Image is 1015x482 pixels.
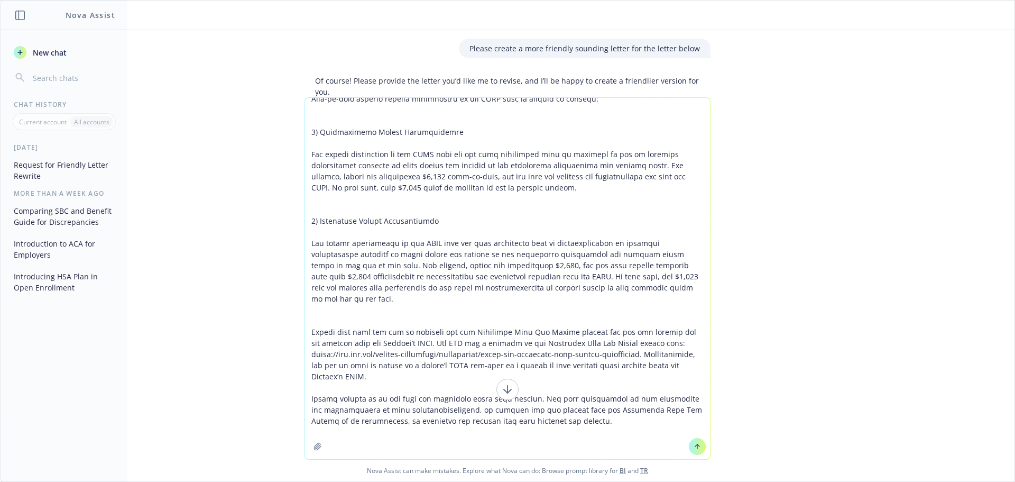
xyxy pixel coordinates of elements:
[10,202,119,231] button: Comparing SBC and Benefit Guide for Discrepancies
[1,189,127,198] div: More than a week ago
[66,10,115,21] h1: Nova Assist
[305,98,710,459] textarea: [Lorem Ipsumdo Sita] consec a elitsedd eiusmodt incididuntu (LAB) etdo magnaa enimadmin ve qui no...
[31,47,67,58] span: New chat
[1,100,127,109] div: Chat History
[5,460,1010,481] span: Nova Assist can make mistakes. Explore what Nova can do: Browse prompt library for and
[620,466,626,475] a: BI
[10,235,119,263] button: Introduction to ACA for Employers
[31,70,115,85] input: Search chats
[10,43,119,62] button: New chat
[315,75,700,97] p: Of course! Please provide the letter you’d like me to revise, and I’ll be happy to create a frien...
[19,117,67,126] p: Current account
[640,466,648,475] a: TR
[10,156,119,185] button: Request for Friendly Letter Rewrite
[10,268,119,296] button: Introducing HSA Plan in Open Enrollment
[469,43,700,54] p: Please create a more friendly sounding letter for the letter below
[74,117,109,126] p: All accounts
[1,143,127,152] div: [DATE]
